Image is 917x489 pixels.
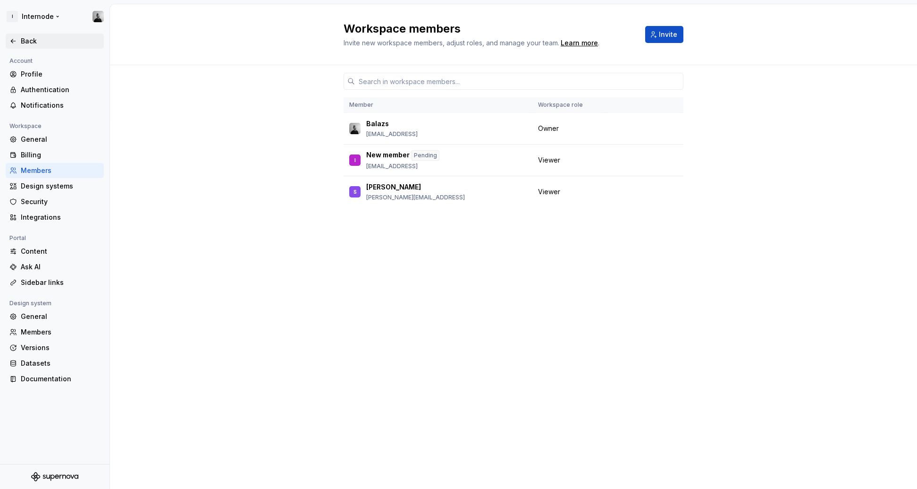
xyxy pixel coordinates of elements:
div: Content [21,247,100,256]
div: Billing [21,150,100,160]
span: Invite new workspace members, adjust roles, and manage your team. [344,39,559,47]
a: Documentation [6,371,104,386]
div: Security [21,197,100,206]
a: Learn more [561,38,598,48]
a: Authentication [6,82,104,97]
img: Balazs [349,123,361,134]
a: Security [6,194,104,209]
a: Billing [6,147,104,163]
span: Owner [538,124,559,133]
p: New member [366,150,410,161]
div: Pending [412,150,439,161]
div: Integrations [21,213,100,222]
a: Integrations [6,210,104,225]
button: IInternodeBalazs [2,6,108,27]
div: I [7,11,18,22]
a: General [6,132,104,147]
div: Documentation [21,374,100,384]
div: Ask AI [21,262,100,272]
a: Datasets [6,356,104,371]
div: Workspace [6,120,45,132]
a: Content [6,244,104,259]
svg: Supernova Logo [31,472,78,481]
div: Datasets [21,359,100,368]
div: Portal [6,232,30,244]
input: Search in workspace members... [355,73,683,90]
span: Viewer [538,187,560,197]
div: Internode [22,12,54,21]
a: General [6,309,104,324]
div: Account [6,55,36,67]
div: Design systems [21,181,100,191]
div: Authentication [21,85,100,94]
div: Design system [6,298,55,309]
th: Workspace role [532,97,605,113]
p: [EMAIL_ADDRESS] [366,130,418,138]
div: Profile [21,69,100,79]
a: Versions [6,340,104,355]
p: [PERSON_NAME] [366,182,421,192]
a: Ask AI [6,259,104,275]
div: Members [21,327,100,337]
div: Back [21,36,100,46]
p: [EMAIL_ADDRESS] [366,163,439,170]
span: Invite [659,30,677,39]
a: Design systems [6,179,104,194]
a: Back [6,34,104,49]
div: General [21,135,100,144]
a: Sidebar links [6,275,104,290]
div: Sidebar links [21,278,100,287]
span: Viewer [538,155,560,165]
img: Balazs [93,11,104,22]
a: Members [6,163,104,178]
div: Members [21,166,100,175]
a: Members [6,325,104,340]
div: S [353,187,357,197]
div: Versions [21,343,100,352]
p: [PERSON_NAME][EMAIL_ADDRESS] [366,194,465,201]
a: Notifications [6,98,104,113]
p: Balazs [366,119,389,129]
span: . [559,40,599,47]
button: Invite [645,26,683,43]
th: Member [344,97,532,113]
div: General [21,312,100,321]
a: Profile [6,67,104,82]
div: Notifications [21,101,100,110]
div: I [354,155,356,165]
h2: Workspace members [344,21,634,36]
